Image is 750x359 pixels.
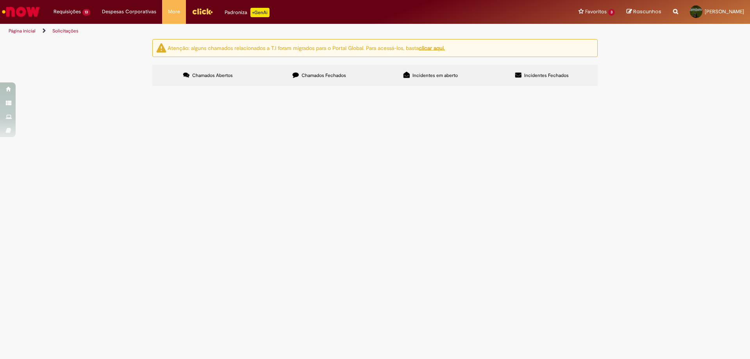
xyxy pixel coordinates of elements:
[627,8,661,16] a: Rascunhos
[9,28,36,34] a: Página inicial
[585,8,607,16] span: Favoritos
[412,72,458,79] span: Incidentes em aberto
[192,72,233,79] span: Chamados Abertos
[168,44,445,51] ng-bind-html: Atenção: alguns chamados relacionados a T.I foram migrados para o Portal Global. Para acessá-los,...
[6,24,494,38] ul: Trilhas de página
[1,4,41,20] img: ServiceNow
[302,72,346,79] span: Chamados Fechados
[82,9,90,16] span: 13
[102,8,156,16] span: Despesas Corporativas
[168,8,180,16] span: More
[608,9,615,16] span: 3
[633,8,661,15] span: Rascunhos
[225,8,270,17] div: Padroniza
[419,44,445,51] a: clicar aqui.
[54,8,81,16] span: Requisições
[52,28,79,34] a: Solicitações
[192,5,213,17] img: click_logo_yellow_360x200.png
[250,8,270,17] p: +GenAi
[705,8,744,15] span: [PERSON_NAME]
[524,72,569,79] span: Incidentes Fechados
